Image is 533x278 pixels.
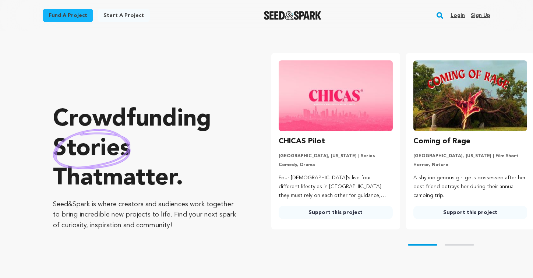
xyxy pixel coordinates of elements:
p: A shy indigenous girl gets possessed after her best friend betrays her during their annual campin... [413,174,527,200]
a: Fund a project [43,9,93,22]
p: Crowdfunding that . [53,105,242,193]
h3: Coming of Rage [413,136,470,147]
img: Coming of Rage image [413,60,527,131]
h3: CHICAS Pilot [279,136,325,147]
a: Login [451,10,465,21]
p: Four [DEMOGRAPHIC_DATA]’s live four different lifestyles in [GEOGRAPHIC_DATA] - they must rely on... [279,174,392,200]
p: Horror, Nature [413,162,527,168]
span: matter [103,167,176,190]
a: Support this project [413,206,527,219]
p: [GEOGRAPHIC_DATA], [US_STATE] | Series [279,153,392,159]
a: Support this project [279,206,392,219]
a: Sign up [471,10,490,21]
p: Seed&Spark is where creators and audiences work together to bring incredible new projects to life... [53,199,242,231]
a: Start a project [98,9,150,22]
p: [GEOGRAPHIC_DATA], [US_STATE] | Film Short [413,153,527,159]
img: CHICAS Pilot image [279,60,392,131]
a: Seed&Spark Homepage [264,11,322,20]
img: Seed&Spark Logo Dark Mode [264,11,322,20]
img: hand sketched image [53,129,131,169]
p: Comedy, Drama [279,162,392,168]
